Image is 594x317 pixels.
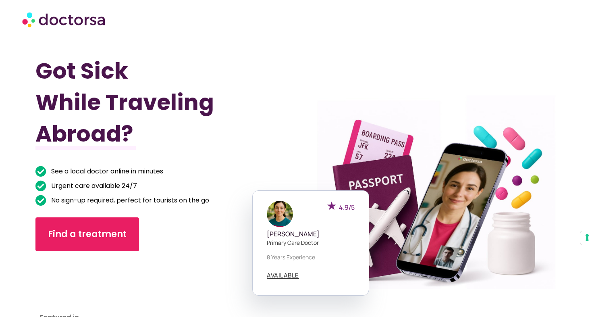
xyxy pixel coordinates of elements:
[35,55,258,150] h1: Got Sick While Traveling Abroad?
[35,217,139,251] a: Find a treatment
[267,230,355,238] h5: [PERSON_NAME]
[339,203,355,212] span: 4.9/5
[48,228,127,241] span: Find a treatment
[267,272,299,278] span: AVAILABLE
[580,231,594,245] button: Your consent preferences for tracking technologies
[267,272,299,279] a: AVAILABLE
[49,195,209,206] span: No sign-up required, perfect for tourists on the go
[267,238,355,247] p: Primary care doctor
[267,253,355,261] p: 8 years experience
[49,180,137,192] span: Urgent care available 24/7
[49,166,163,177] span: See a local doctor online in minutes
